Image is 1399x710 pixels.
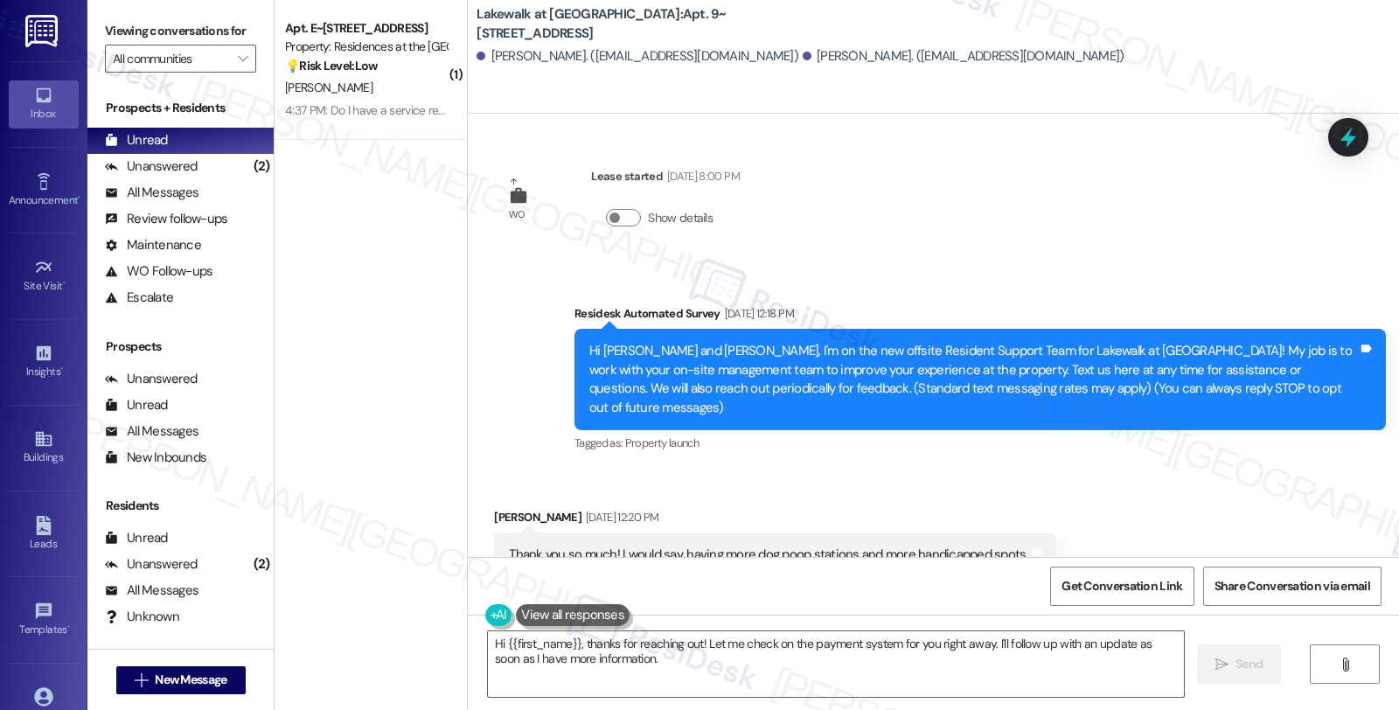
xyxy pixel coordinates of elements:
[9,253,79,300] a: Site Visit •
[648,209,713,227] label: Show details
[285,102,525,118] div: 4:37 PM: Do I have a service request for [DATE]?
[60,363,63,375] span: •
[25,15,61,47] img: ResiDesk Logo
[113,45,228,73] input: All communities
[1215,658,1228,672] i: 
[105,289,173,307] div: Escalate
[105,236,201,254] div: Maintenance
[105,608,179,626] div: Unknown
[589,342,1358,417] div: Hi [PERSON_NAME] and [PERSON_NAME], I'm on the new offsite Resident Support Team for Lakewalk at ...
[477,47,798,66] div: [PERSON_NAME]. ([EMAIL_ADDRESS][DOMAIN_NAME])
[574,304,1386,329] div: Residesk Automated Survey
[1197,644,1282,684] button: Send
[105,581,198,600] div: All Messages
[135,673,148,687] i: 
[155,671,226,689] span: New Message
[116,666,246,694] button: New Message
[67,621,70,633] span: •
[105,184,198,202] div: All Messages
[285,38,447,56] div: Property: Residences at the [GEOGRAPHIC_DATA]
[285,58,378,73] strong: 💡 Risk Level: Low
[9,511,79,558] a: Leads
[285,19,447,38] div: Apt. E~[STREET_ADDRESS]
[574,430,1386,456] div: Tagged as:
[105,131,168,150] div: Unread
[9,596,79,644] a: Templates •
[249,153,275,180] div: (2)
[1050,567,1194,606] button: Get Conversation Link
[477,5,826,43] b: Lakewalk at [GEOGRAPHIC_DATA]: Apt. 9~[STREET_ADDRESS]
[1235,655,1263,673] span: Send
[1203,567,1382,606] button: Share Conversation via email
[1215,577,1370,595] span: Share Conversation via email
[9,338,79,386] a: Insights •
[105,157,198,176] div: Unanswered
[87,497,274,515] div: Residents
[509,546,1027,564] div: Thank you so much! I would say, having more dog poop stations and more handicapped spots.
[1061,577,1182,595] span: Get Conversation Link
[238,52,247,66] i: 
[105,396,168,414] div: Unread
[87,99,274,117] div: Prospects + Residents
[803,47,1124,66] div: [PERSON_NAME]. ([EMAIL_ADDRESS][DOMAIN_NAME])
[87,338,274,356] div: Prospects
[9,80,79,128] a: Inbox
[663,167,740,185] div: [DATE] 8:00 PM
[105,422,198,441] div: All Messages
[581,508,658,526] div: [DATE] 12:20 PM
[625,435,699,450] span: Property launch
[249,551,275,578] div: (2)
[105,210,227,228] div: Review follow-ups
[105,262,212,281] div: WO Follow-ups
[720,304,794,323] div: [DATE] 12:18 PM
[1339,658,1352,672] i: 
[105,529,168,547] div: Unread
[488,631,1184,697] textarea: Hi {{first_name}}, thanks for reaching out! Let me check on the payment system for you right away...
[78,191,80,204] span: •
[509,205,525,224] div: WO
[9,424,79,471] a: Buildings
[105,370,198,388] div: Unanswered
[591,167,739,191] div: Lease started
[105,17,256,45] label: Viewing conversations for
[63,277,66,289] span: •
[105,555,198,574] div: Unanswered
[285,80,372,95] span: [PERSON_NAME]
[105,449,206,467] div: New Inbounds
[494,508,1055,532] div: [PERSON_NAME]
